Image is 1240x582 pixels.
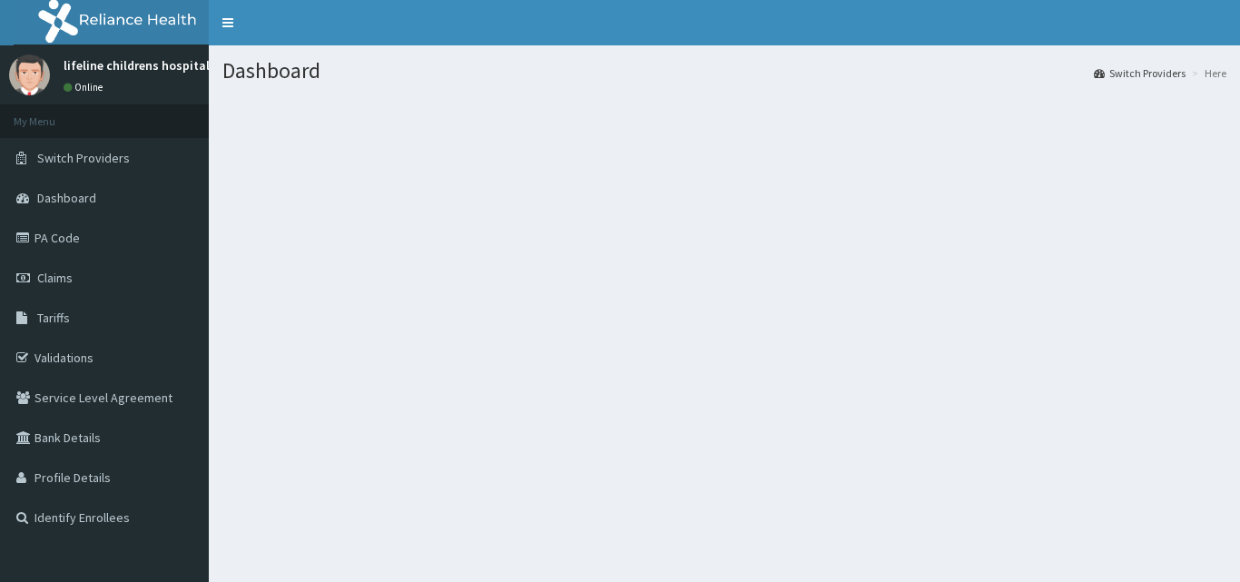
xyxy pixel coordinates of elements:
[37,270,73,286] span: Claims
[64,59,210,72] p: lifeline childrens hospital
[9,54,50,95] img: User Image
[64,81,107,94] a: Online
[1187,65,1226,81] li: Here
[37,310,70,326] span: Tariffs
[37,150,130,166] span: Switch Providers
[37,190,96,206] span: Dashboard
[1094,65,1186,81] a: Switch Providers
[222,59,1226,83] h1: Dashboard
